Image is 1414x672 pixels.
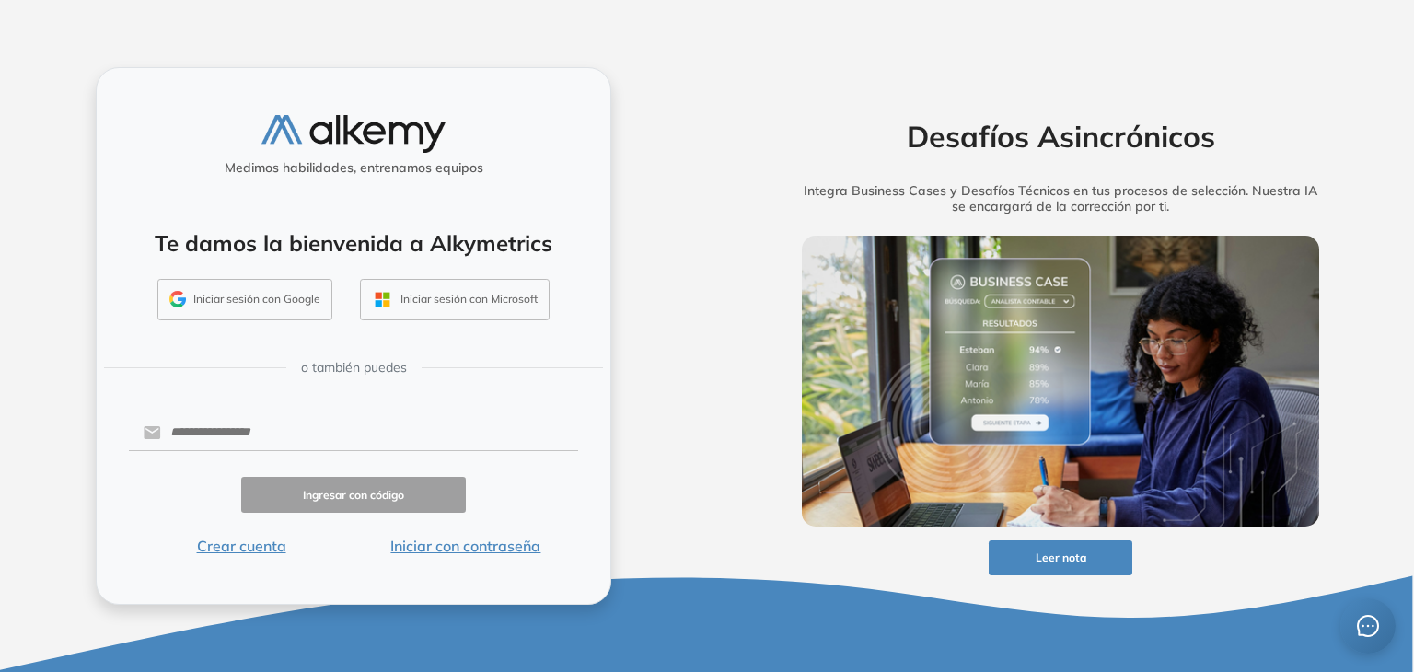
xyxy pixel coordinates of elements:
[129,535,353,557] button: Crear cuenta
[802,236,1319,527] img: img-more-info
[773,119,1348,154] h2: Desafíos Asincrónicos
[773,183,1348,214] h5: Integra Business Cases y Desafíos Técnicos en tus procesos de selección. Nuestra IA se encargará ...
[157,279,332,321] button: Iniciar sesión con Google
[360,279,550,321] button: Iniciar sesión con Microsoft
[241,477,466,513] button: Ingresar con código
[1357,615,1379,637] span: message
[372,289,393,310] img: OUTLOOK_ICON
[353,535,578,557] button: Iniciar con contraseña
[989,540,1132,576] button: Leer nota
[169,291,186,307] img: GMAIL_ICON
[301,358,407,377] span: o también puedes
[104,160,603,176] h5: Medimos habilidades, entrenamos equipos
[261,115,446,153] img: logo-alkemy
[121,230,586,257] h4: Te damos la bienvenida a Alkymetrics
